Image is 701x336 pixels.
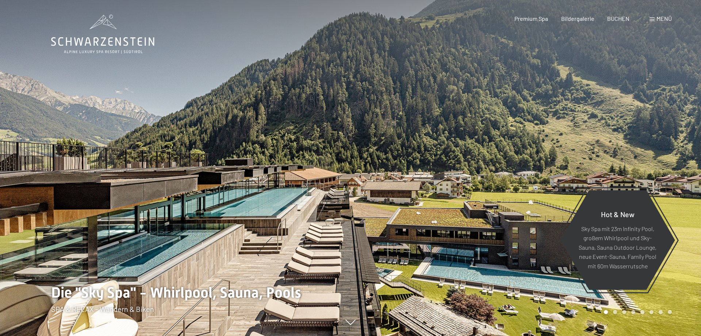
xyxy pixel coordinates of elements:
span: Menü [656,15,672,22]
div: Carousel Page 2 [613,310,617,314]
p: Sky Spa mit 23m Infinity Pool, großem Whirlpool und Sky-Sauna, Sauna Outdoor Lounge, neue Event-S... [578,224,657,271]
div: Carousel Page 1 (Current Slide) [604,310,608,314]
div: Carousel Pagination [601,310,672,314]
div: Carousel Page 6 [650,310,654,314]
span: Hot & New [601,209,635,218]
div: Carousel Page 5 [640,310,644,314]
div: Carousel Page 8 [668,310,672,314]
a: Hot & New Sky Spa mit 23m Infinity Pool, großem Whirlpool und Sky-Sauna, Sauna Outdoor Lounge, ne... [560,190,675,290]
a: Premium Spa [514,15,548,22]
a: Bildergalerie [561,15,594,22]
div: Carousel Page 3 [622,310,626,314]
div: Carousel Page 7 [659,310,663,314]
a: BUCHEN [607,15,629,22]
div: Carousel Page 4 [631,310,635,314]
